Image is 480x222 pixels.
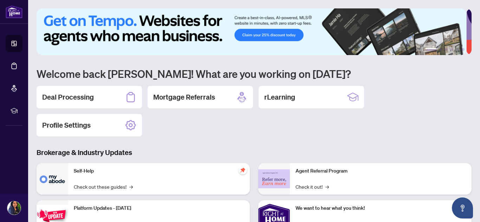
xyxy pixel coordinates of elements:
h2: rLearning [264,92,295,102]
p: We want to hear what you think! [296,204,466,212]
button: 5 [456,48,459,51]
button: 3 [445,48,448,51]
h3: Brokerage & Industry Updates [37,148,472,157]
span: pushpin [239,166,247,174]
button: Open asap [452,197,473,218]
h1: Welcome back [PERSON_NAME]! What are you working on [DATE]? [37,67,472,80]
img: Self-Help [37,163,68,195]
p: Self-Help [74,167,244,175]
span: → [325,183,329,190]
img: logo [6,5,22,18]
img: Slide 0 [37,8,466,55]
h2: Deal Processing [42,92,94,102]
p: Agent Referral Program [296,167,466,175]
h2: Profile Settings [42,120,91,130]
a: Check out these guides!→ [74,183,133,190]
button: 4 [450,48,453,51]
p: Platform Updates - [DATE] [74,204,244,212]
a: Check it out!→ [296,183,329,190]
span: → [129,183,133,190]
img: Profile Icon [7,201,21,215]
button: 2 [439,48,442,51]
h2: Mortgage Referrals [153,92,215,102]
img: Agent Referral Program [258,169,290,189]
button: 1 [425,48,436,51]
button: 6 [462,48,465,51]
